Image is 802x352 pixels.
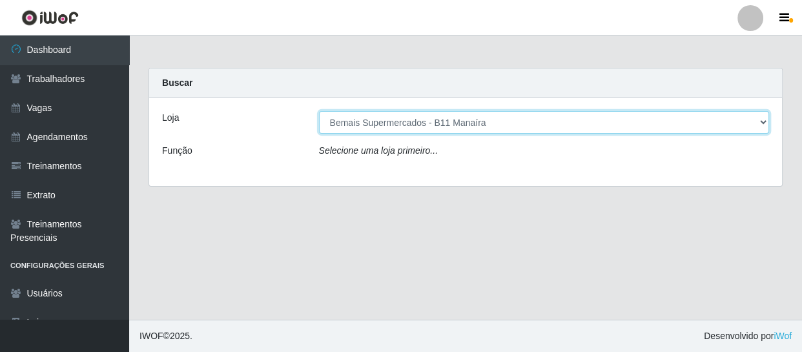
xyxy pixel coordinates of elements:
[139,329,192,343] span: © 2025 .
[21,10,79,26] img: CoreUI Logo
[319,145,438,156] i: Selecione uma loja primeiro...
[139,331,163,341] span: IWOF
[704,329,792,343] span: Desenvolvido por
[774,331,792,341] a: iWof
[162,78,192,88] strong: Buscar
[162,111,179,125] label: Loja
[162,144,192,158] label: Função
